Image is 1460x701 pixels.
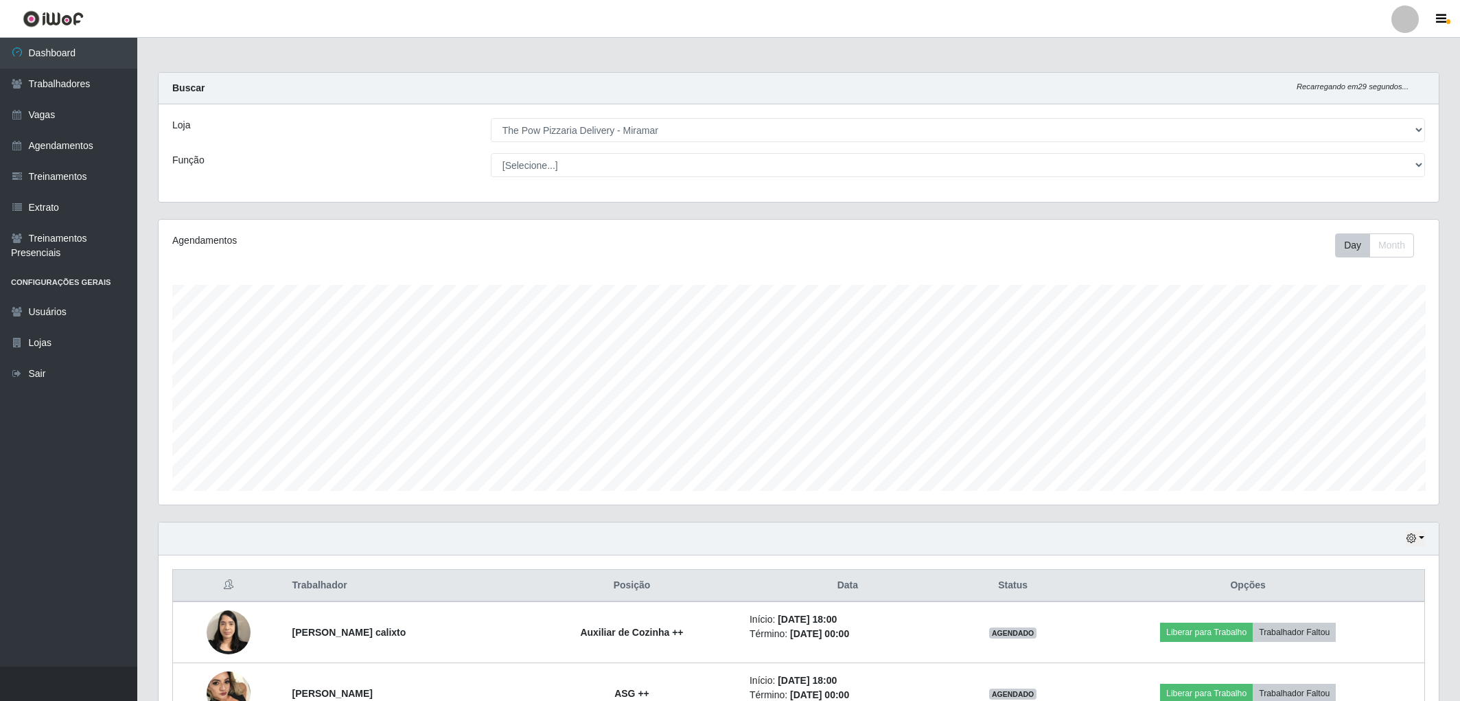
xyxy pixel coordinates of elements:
img: 1753969834649.jpeg [207,603,251,661]
time: [DATE] 18:00 [778,675,837,686]
label: Loja [172,118,190,133]
time: [DATE] 18:00 [778,614,837,625]
time: [DATE] 00:00 [790,628,849,639]
span: AGENDADO [989,628,1037,639]
li: Término: [750,627,946,641]
label: Função [172,153,205,168]
th: Posição [522,570,741,602]
strong: ASG ++ [614,688,649,699]
th: Trabalhador [284,570,522,602]
strong: Auxiliar de Cozinha ++ [580,627,683,638]
button: Day [1335,233,1370,257]
li: Início: [750,674,946,688]
div: Toolbar with button groups [1335,233,1425,257]
strong: [PERSON_NAME] [292,688,373,699]
i: Recarregando em 29 segundos... [1297,82,1409,91]
th: Opções [1071,570,1424,602]
th: Data [741,570,954,602]
button: Liberar para Trabalho [1160,623,1253,642]
span: AGENDADO [989,689,1037,700]
th: Status [954,570,1071,602]
button: Trabalhador Faltou [1253,623,1336,642]
li: Início: [750,612,946,627]
time: [DATE] 00:00 [790,689,849,700]
strong: Buscar [172,82,205,93]
button: Month [1369,233,1414,257]
div: First group [1335,233,1414,257]
strong: [PERSON_NAME] calixto [292,627,406,638]
div: Agendamentos [172,233,682,248]
img: CoreUI Logo [23,10,84,27]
